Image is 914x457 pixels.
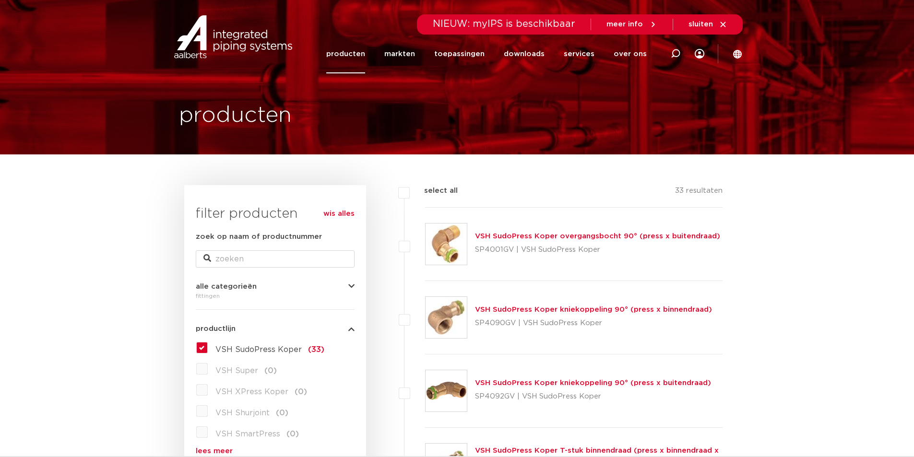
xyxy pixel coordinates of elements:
a: VSH SudoPress Koper overgangsbocht 90° (press x buitendraad) [475,233,720,240]
nav: Menu [326,35,647,73]
span: NIEUW: myIPS is beschikbaar [433,19,575,29]
p: SP4001GV | VSH SudoPress Koper [475,242,720,258]
img: Thumbnail for VSH SudoPress Koper kniekoppeling 90° (press x buitendraad) [426,370,467,411]
a: downloads [504,35,545,73]
button: alle categorieën [196,283,355,290]
p: 33 resultaten [675,185,723,200]
a: VSH SudoPress Koper kniekoppeling 90° (press x binnendraad) [475,306,712,313]
span: meer info [606,21,643,28]
div: my IPS [695,35,704,73]
h1: producten [179,100,292,131]
input: zoeken [196,250,355,268]
a: VSH SudoPress Koper kniekoppeling 90° (press x buitendraad) [475,379,711,387]
button: productlijn [196,325,355,332]
span: (0) [264,367,277,375]
h3: filter producten [196,204,355,223]
a: wis alles [323,208,355,220]
img: Thumbnail for VSH SudoPress Koper overgangsbocht 90° (press x buitendraad) [426,223,467,265]
a: over ons [614,35,647,73]
span: (0) [295,388,307,396]
a: meer info [606,20,657,29]
span: (0) [286,430,299,438]
label: select all [410,185,458,197]
label: zoek op naam of productnummer [196,231,322,243]
span: alle categorieën [196,283,257,290]
span: sluiten [688,21,713,28]
a: toepassingen [434,35,485,73]
p: SP4090GV | VSH SudoPress Koper [475,316,712,331]
a: producten [326,35,365,73]
a: lees meer [196,447,355,455]
div: fittingen [196,290,355,302]
img: Thumbnail for VSH SudoPress Koper kniekoppeling 90° (press x binnendraad) [426,297,467,338]
span: VSH Super [215,367,258,375]
p: SP4092GV | VSH SudoPress Koper [475,389,711,404]
span: productlijn [196,325,236,332]
span: VSH SmartPress [215,430,280,438]
span: (33) [308,346,324,353]
a: sluiten [688,20,727,29]
span: VSH Shurjoint [215,409,270,417]
span: (0) [276,409,288,417]
span: VSH SudoPress Koper [215,346,302,353]
a: services [564,35,594,73]
span: VSH XPress Koper [215,388,288,396]
a: markten [384,35,415,73]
